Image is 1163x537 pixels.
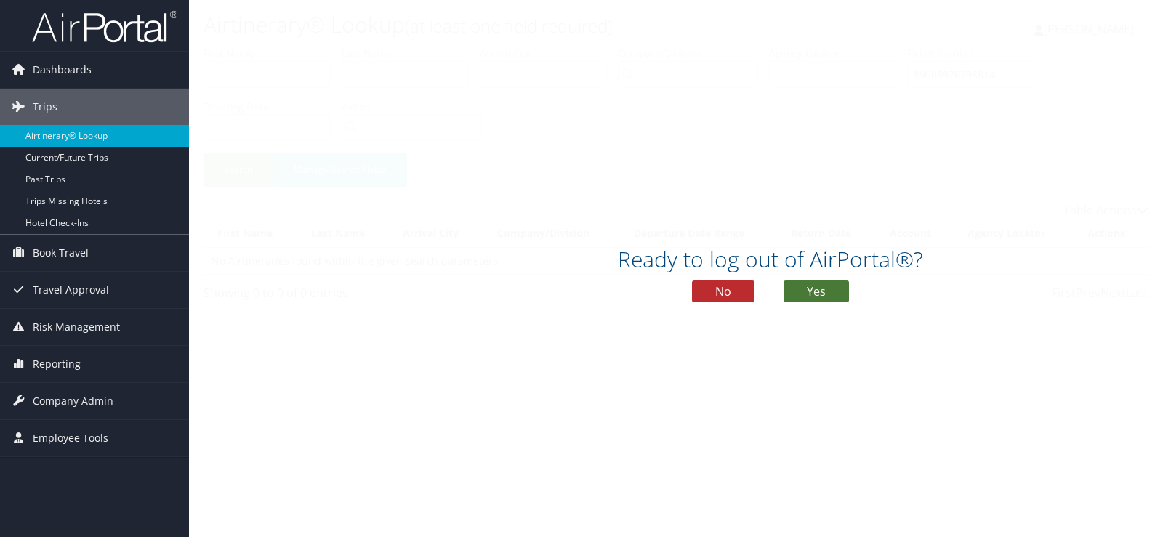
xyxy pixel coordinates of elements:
[33,383,113,419] span: Company Admin
[784,280,849,302] button: Yes
[33,52,92,88] span: Dashboards
[33,272,109,308] span: Travel Approval
[33,309,120,345] span: Risk Management
[33,235,89,271] span: Book Travel
[33,89,57,125] span: Trips
[32,9,177,44] img: airportal-logo.png
[692,280,754,302] button: No
[33,420,108,456] span: Employee Tools
[33,346,81,382] span: Reporting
